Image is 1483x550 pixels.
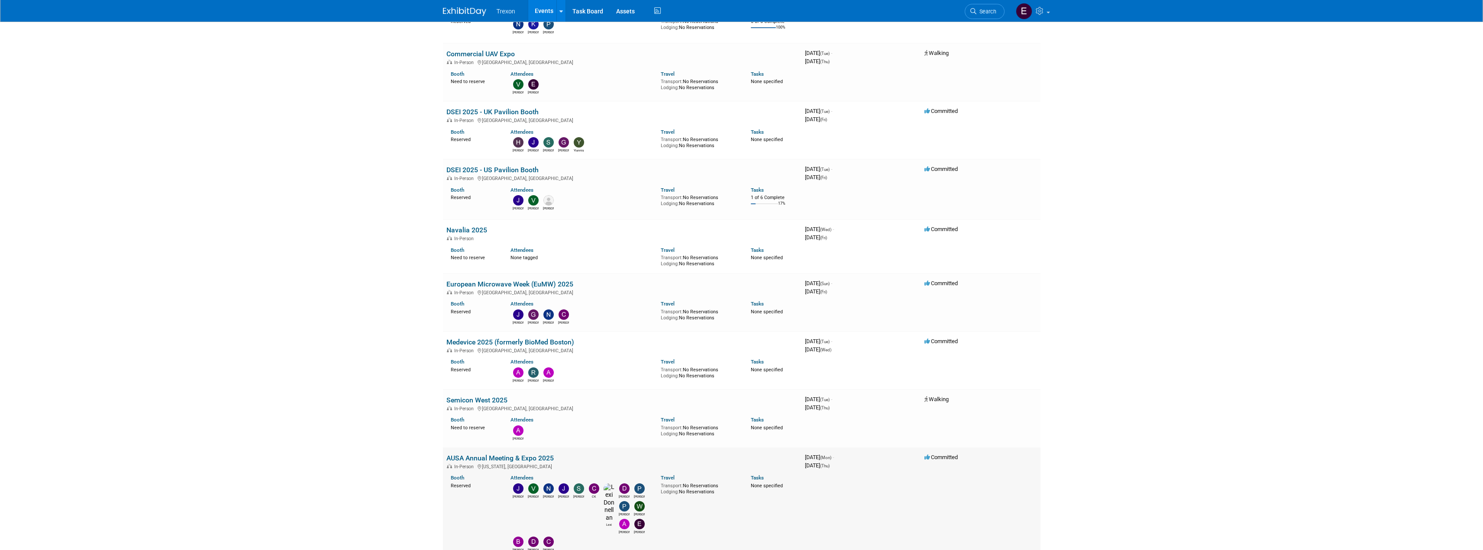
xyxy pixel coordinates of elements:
[661,77,738,90] div: No Reservations No Reservations
[447,60,452,64] img: In-Person Event
[661,71,675,77] a: Travel
[451,77,498,85] div: Need to reserve
[574,483,584,494] img: Stephen Crabtree
[831,338,832,344] span: -
[513,148,523,153] div: Heather andrade
[589,483,599,494] img: CK Tom
[820,405,830,410] span: (Thu)
[820,227,831,232] span: (Wed)
[820,167,830,172] span: (Tue)
[661,137,683,142] span: Transport:
[528,367,539,378] img: Randy Ruiz
[661,143,679,148] span: Lodging:
[451,307,498,315] div: Reserved
[661,483,683,489] span: Transport:
[661,17,738,30] div: No Reservations No Reservations
[513,320,523,325] div: Jonathan Cracknell
[528,537,539,547] img: David Snowberger
[924,226,958,232] span: Committed
[528,19,539,29] img: Kyle Moyer
[454,290,476,296] span: In-Person
[446,347,798,354] div: [GEOGRAPHIC_DATA], [GEOGRAPHIC_DATA]
[661,367,683,373] span: Transport:
[805,234,827,241] span: [DATE]
[447,348,452,352] img: In-Person Event
[751,137,783,142] span: None specified
[924,338,958,344] span: Committed
[510,247,533,253] a: Attendees
[820,397,830,402] span: (Tue)
[661,309,683,315] span: Transport:
[454,176,476,181] span: In-Person
[661,255,683,261] span: Transport:
[451,187,464,193] a: Booth
[443,7,486,16] img: ExhibitDay
[543,367,554,378] img: Anna-Marie Lance
[513,483,523,494] img: Jonathan Hinkley
[510,475,533,481] a: Attendees
[446,338,574,346] a: Medevice 2025 (formerly BioMed Boston)
[446,226,487,234] a: Navalia 2025
[558,148,569,153] div: Gary Cassidy
[451,193,498,201] div: Reserved
[661,475,675,481] a: Travel
[513,79,523,90] img: Vladimir Georgievski
[661,423,738,437] div: No Reservations No Reservations
[661,85,679,90] span: Lodging:
[543,19,554,29] img: Pierre Cordova
[820,289,827,294] span: (Fri)
[447,464,452,468] img: In-Person Event
[805,226,834,232] span: [DATE]
[451,253,498,261] div: Need to reserve
[510,253,654,261] div: None tagged
[820,109,830,114] span: (Tue)
[924,108,958,114] span: Committed
[820,339,830,344] span: (Tue)
[497,8,515,15] span: Trexon
[558,320,569,325] div: Caroline Dahm
[447,118,452,122] img: In-Person Event
[820,51,830,56] span: (Tue)
[588,494,599,499] div: CK Tom
[661,425,683,431] span: Transport:
[513,425,523,436] img: Anna-Marie Lance
[820,117,827,122] span: (Fri)
[820,455,831,460] span: (Mon)
[543,494,554,499] div: NICHOLE PIERSON
[976,8,996,15] span: Search
[805,108,832,114] span: [DATE]
[619,483,630,494] img: DeeAnn Vasquez-Medrano
[451,481,498,489] div: Reserved
[751,195,798,201] div: 1 of 6 Complete
[510,359,533,365] a: Attendees
[454,118,476,123] span: In-Person
[661,315,679,321] span: Lodging:
[924,396,949,402] span: Walking
[454,60,476,65] span: In-Person
[446,58,798,65] div: [GEOGRAPHIC_DATA], [GEOGRAPHIC_DATA]
[634,483,645,494] img: Peter Spadaro
[543,483,554,494] img: NICHOLE PIERSON
[447,290,452,294] img: In-Person Event
[751,367,783,373] span: None specified
[805,396,832,402] span: [DATE]
[805,454,834,460] span: [DATE]
[661,187,675,193] a: Travel
[528,483,539,494] img: Vladimir Georgievski
[661,359,675,365] a: Travel
[805,346,831,353] span: [DATE]
[805,404,830,411] span: [DATE]
[619,501,630,511] img: Pierre Cordova
[454,348,476,354] span: In-Person
[778,201,785,213] td: 17%
[446,174,798,181] div: [GEOGRAPHIC_DATA], [GEOGRAPHIC_DATA]
[604,522,614,527] div: Lexi Donnellan
[805,288,827,295] span: [DATE]
[751,247,764,253] a: Tasks
[528,148,539,153] div: Jonathan Cracknell
[447,236,452,240] img: In-Person Event
[619,511,630,517] div: Pierre Cordova
[661,301,675,307] a: Travel
[634,501,645,511] img: William Donnellan
[751,301,764,307] a: Tasks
